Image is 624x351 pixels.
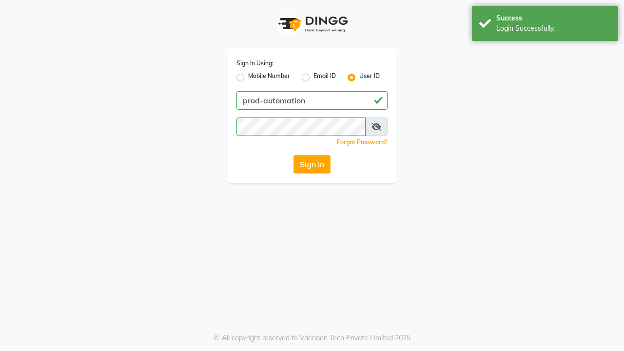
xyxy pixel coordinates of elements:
[496,23,611,34] div: Login Successfully.
[236,117,366,136] input: Username
[359,72,380,83] label: User ID
[248,72,290,83] label: Mobile Number
[236,91,388,110] input: Username
[313,72,336,83] label: Email ID
[496,13,611,23] div: Success
[337,138,388,146] a: Forgot Password?
[293,155,331,174] button: Sign In
[273,10,351,39] img: logo1.svg
[236,59,273,68] label: Sign In Using:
